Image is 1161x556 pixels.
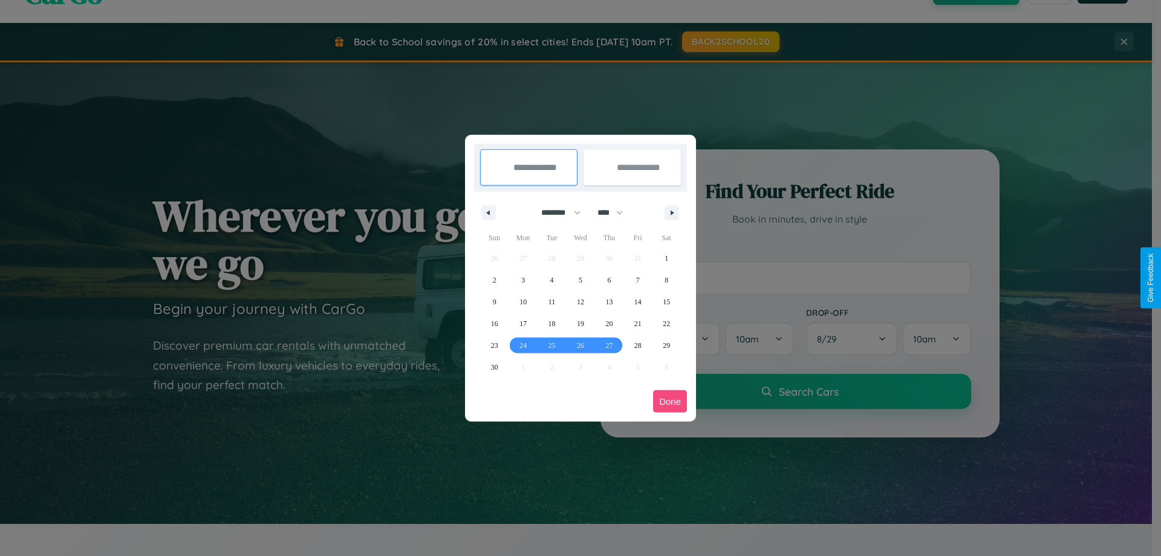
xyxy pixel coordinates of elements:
button: 9 [480,291,509,313]
span: 13 [605,291,613,313]
span: 18 [548,313,556,335]
span: 16 [491,313,498,335]
button: 1 [652,247,681,269]
button: 13 [595,291,623,313]
span: 10 [519,291,527,313]
button: 20 [595,313,623,335]
span: 19 [577,313,584,335]
span: 20 [605,313,613,335]
span: 11 [548,291,556,313]
span: 15 [663,291,670,313]
span: 27 [605,335,613,356]
button: 27 [595,335,623,356]
span: 9 [493,291,496,313]
button: Done [653,390,687,413]
button: 4 [538,269,566,291]
button: 6 [595,269,623,291]
button: 22 [652,313,681,335]
button: 24 [509,335,537,356]
button: 12 [566,291,594,313]
span: Tue [538,228,566,247]
button: 11 [538,291,566,313]
button: 18 [538,313,566,335]
button: 21 [623,313,652,335]
button: 30 [480,356,509,378]
button: 25 [538,335,566,356]
button: 2 [480,269,509,291]
button: 10 [509,291,537,313]
button: 8 [652,269,681,291]
span: 7 [636,269,640,291]
button: 17 [509,313,537,335]
span: 5 [579,269,582,291]
span: Mon [509,228,537,247]
button: 14 [623,291,652,313]
span: 2 [493,269,496,291]
span: 12 [577,291,584,313]
span: 22 [663,313,670,335]
span: Sat [652,228,681,247]
span: 28 [634,335,642,356]
button: 3 [509,269,537,291]
button: 23 [480,335,509,356]
span: 24 [519,335,527,356]
span: 30 [491,356,498,378]
span: 1 [665,247,668,269]
span: 8 [665,269,668,291]
button: 5 [566,269,594,291]
span: 4 [550,269,554,291]
span: Fri [623,228,652,247]
span: Wed [566,228,594,247]
span: 21 [634,313,642,335]
span: 25 [548,335,556,356]
span: Thu [595,228,623,247]
span: 17 [519,313,527,335]
button: 26 [566,335,594,356]
span: 29 [663,335,670,356]
button: 15 [652,291,681,313]
button: 19 [566,313,594,335]
span: 6 [607,269,611,291]
span: 3 [521,269,525,291]
div: Give Feedback [1146,253,1155,303]
span: 26 [577,335,584,356]
span: Sun [480,228,509,247]
span: 14 [634,291,642,313]
button: 7 [623,269,652,291]
button: 16 [480,313,509,335]
button: 29 [652,335,681,356]
button: 28 [623,335,652,356]
span: 23 [491,335,498,356]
